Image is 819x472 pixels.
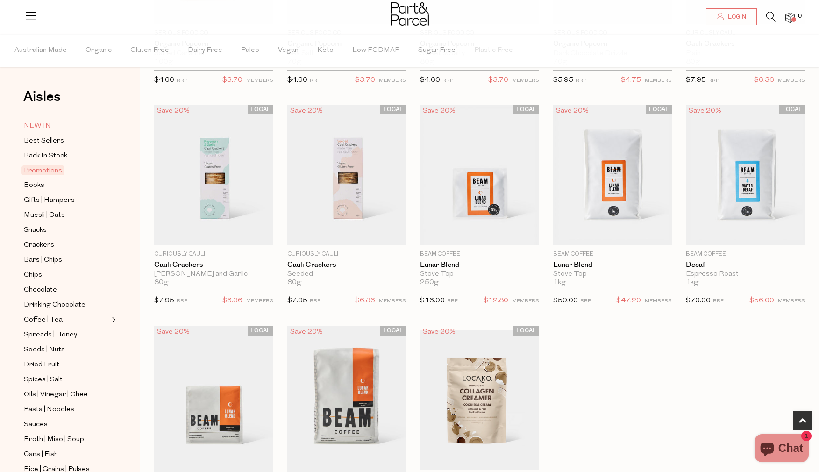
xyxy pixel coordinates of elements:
[420,261,539,269] a: Lunar Blend
[380,326,406,336] span: LOCAL
[177,78,187,83] small: RRP
[447,299,458,304] small: RRP
[287,326,326,338] div: Save 20%
[355,295,375,307] span: $6.36
[241,34,259,67] span: Paleo
[188,34,222,67] span: Dairy Free
[621,74,641,86] span: $4.75
[553,270,672,279] div: Stove Top
[24,344,109,356] a: Seeds | Nuts
[177,299,187,304] small: RRP
[24,374,63,386] span: Spices | Salt
[287,261,406,269] a: Cauli Crackers
[154,270,273,279] div: [PERSON_NAME] and Garlic
[24,120,109,132] a: NEW IN
[355,74,375,86] span: $3.70
[287,77,307,84] span: $4.60
[752,434,812,465] inbox-online-store-chat: Shopify online store chat
[686,77,706,84] span: $7.95
[24,136,64,147] span: Best Sellers
[24,299,109,311] a: Drinking Chocolate
[785,13,795,22] a: 0
[21,165,64,175] span: Promotions
[420,297,445,304] span: $16.00
[553,250,672,258] p: Beam Coffee
[154,77,174,84] span: $4.60
[248,105,273,114] span: LOCAL
[222,74,242,86] span: $3.70
[24,285,57,296] span: Chocolate
[576,78,586,83] small: RRP
[513,105,539,114] span: LOCAL
[420,330,539,471] img: Coffee Creamer
[442,78,453,83] small: RRP
[85,34,112,67] span: Organic
[778,78,805,83] small: MEMBERS
[109,314,116,325] button: Expand/Collapse Coffee | Tea
[310,299,320,304] small: RRP
[24,179,109,191] a: Books
[24,195,75,206] span: Gifts | Hampers
[779,105,805,114] span: LOCAL
[24,314,109,326] a: Coffee | Tea
[420,270,539,279] div: Stove Top
[248,326,273,336] span: LOCAL
[24,389,109,400] a: Oils | Vinegar | Ghee
[686,261,805,269] a: Decaf
[686,297,711,304] span: $70.00
[24,240,54,251] span: Crackers
[24,270,42,281] span: Chips
[24,434,109,445] a: Broth | Miso | Soup
[24,150,109,162] a: Back In Stock
[287,270,406,279] div: Seeded
[645,78,672,83] small: MEMBERS
[24,209,109,221] a: Muesli | Oats
[14,34,67,67] span: Australian Made
[24,150,67,162] span: Back In Stock
[23,90,61,113] a: Aisles
[553,261,672,269] a: Lunar Blend
[24,255,62,266] span: Bars | Chips
[420,77,440,84] span: $4.60
[420,105,539,245] img: Lunar Blend
[778,299,805,304] small: MEMBERS
[708,78,719,83] small: RRP
[553,77,573,84] span: $5.95
[24,315,63,326] span: Coffee | Tea
[246,78,273,83] small: MEMBERS
[616,295,641,307] span: $47.20
[420,250,539,258] p: Beam Coffee
[24,329,77,341] span: Spreads | Honey
[24,419,109,430] a: Sauces
[154,250,273,258] p: Curiously Cauli
[24,269,109,281] a: Chips
[24,135,109,147] a: Best Sellers
[686,270,805,279] div: Espresso Roast
[24,224,109,236] a: Snacks
[23,86,61,107] span: Aisles
[553,105,672,245] img: Lunar Blend
[749,295,774,307] span: $56.00
[317,34,334,67] span: Keto
[287,279,301,287] span: 80g
[686,250,805,258] p: Beam Coffee
[24,225,47,236] span: Snacks
[130,34,169,67] span: Gluten Free
[154,326,192,338] div: Save 20%
[24,284,109,296] a: Chocolate
[488,74,508,86] span: $3.70
[24,359,109,371] a: Dried Fruit
[154,297,174,304] span: $7.95
[796,12,804,21] span: 0
[379,78,406,83] small: MEMBERS
[484,295,508,307] span: $12.80
[24,389,88,400] span: Oils | Vinegar | Ghee
[379,299,406,304] small: MEMBERS
[420,279,439,287] span: 250g
[24,404,74,415] span: Pasta | Noodles
[420,326,458,338] div: Save 20%
[512,78,539,83] small: MEMBERS
[287,105,326,117] div: Save 20%
[726,13,746,21] span: Login
[713,299,724,304] small: RRP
